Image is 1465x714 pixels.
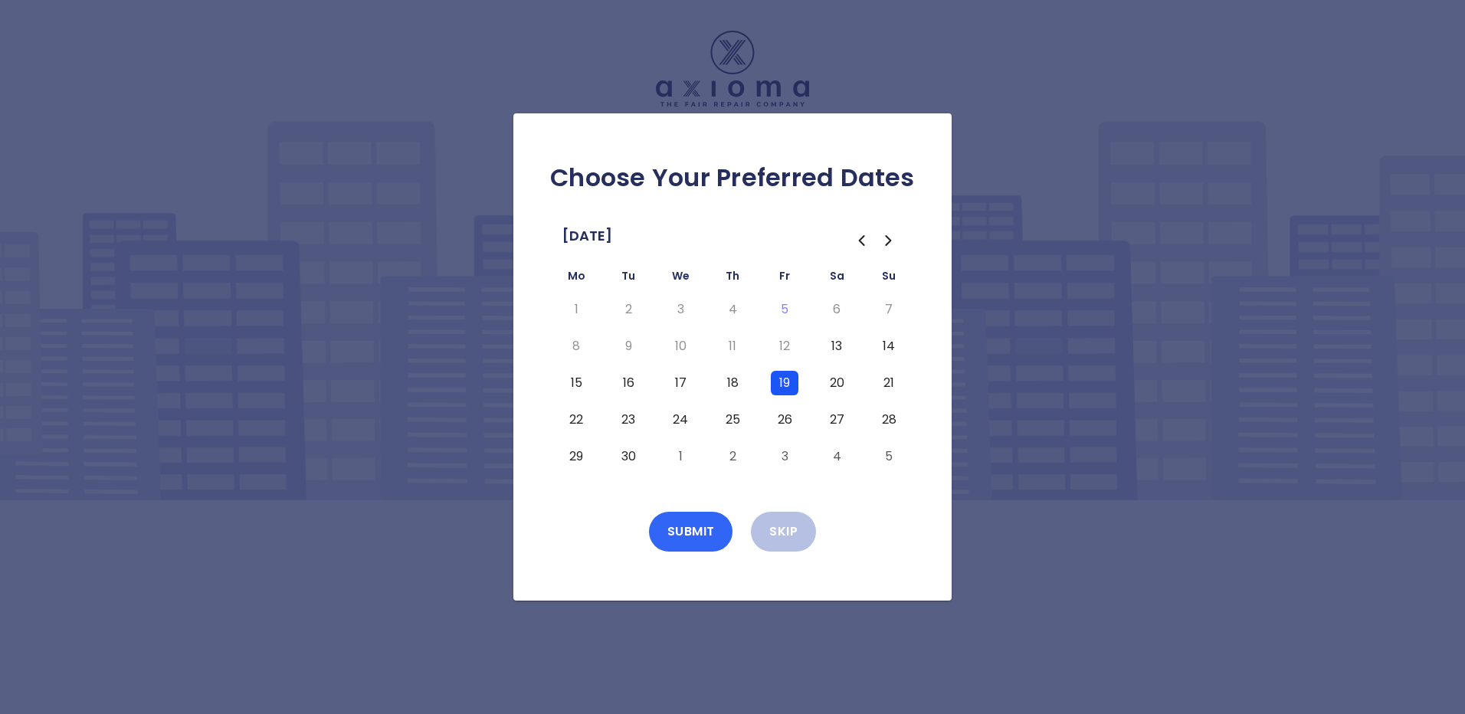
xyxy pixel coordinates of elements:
th: Friday [759,267,811,291]
button: Go to the Previous Month [847,227,875,254]
h2: Choose Your Preferred Dates [538,162,927,193]
button: Saturday, September 20th, 2025 [823,371,850,395]
button: Monday, September 22nd, 2025 [562,408,590,432]
button: Friday, September 26th, 2025 [771,408,798,432]
th: Sunday [863,267,915,291]
button: Wednesday, September 3rd, 2025 [667,297,694,322]
button: Monday, September 29th, 2025 [562,444,590,469]
button: Friday, September 19th, 2025, selected [771,371,798,395]
button: Sunday, September 7th, 2025 [875,297,903,322]
button: Thursday, September 18th, 2025 [719,371,746,395]
button: Sunday, September 14th, 2025 [875,334,903,359]
button: Submit [649,512,733,552]
th: Monday [550,267,602,291]
button: Wednesday, September 10th, 2025 [667,334,694,359]
button: Sunday, October 5th, 2025 [875,444,903,469]
button: Tuesday, September 23rd, 2025 [615,408,642,432]
th: Thursday [706,267,759,291]
button: Saturday, October 4th, 2025 [823,444,850,469]
th: Wednesday [654,267,706,291]
button: Monday, September 8th, 2025 [562,334,590,359]
button: Thursday, September 11th, 2025 [719,334,746,359]
button: Skip [751,512,816,552]
span: [DATE] [562,224,612,248]
button: Monday, September 15th, 2025 [562,371,590,395]
button: Today, Friday, September 5th, 2025 [771,297,798,322]
button: Monday, September 1st, 2025 [562,297,590,322]
button: Saturday, September 27th, 2025 [823,408,850,432]
button: Thursday, September 4th, 2025 [719,297,746,322]
button: Sunday, September 28th, 2025 [875,408,903,432]
button: Go to the Next Month [875,227,903,254]
button: Thursday, September 25th, 2025 [719,408,746,432]
button: Friday, October 3rd, 2025 [771,444,798,469]
button: Friday, September 12th, 2025 [771,334,798,359]
button: Saturday, September 13th, 2025 [823,334,850,359]
button: Tuesday, September 30th, 2025 [615,444,642,469]
button: Sunday, September 21st, 2025 [875,371,903,395]
button: Tuesday, September 2nd, 2025 [615,297,642,322]
th: Saturday [811,267,863,291]
button: Wednesday, September 17th, 2025 [667,371,694,395]
button: Wednesday, October 1st, 2025 [667,444,694,469]
button: Tuesday, September 16th, 2025 [615,371,642,395]
button: Wednesday, September 24th, 2025 [667,408,694,432]
button: Tuesday, September 9th, 2025 [615,334,642,359]
table: September 2025 [550,267,915,475]
button: Saturday, September 6th, 2025 [823,297,850,322]
img: Logo [656,31,809,106]
th: Tuesday [602,267,654,291]
button: Thursday, October 2nd, 2025 [719,444,746,469]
